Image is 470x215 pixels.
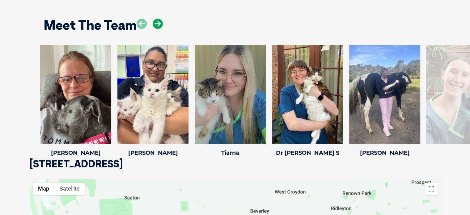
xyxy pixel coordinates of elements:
[54,183,85,195] button: Show satellite imagery
[425,183,438,195] button: Toggle fullscreen view
[349,150,420,156] h4: [PERSON_NAME]
[195,150,266,156] h4: Tiarna
[272,150,343,156] h4: Dr [PERSON_NAME] S
[33,183,54,195] button: Show street map
[117,150,188,156] h4: [PERSON_NAME]
[44,19,137,32] h2: Meet The Team
[40,150,111,156] h4: [PERSON_NAME]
